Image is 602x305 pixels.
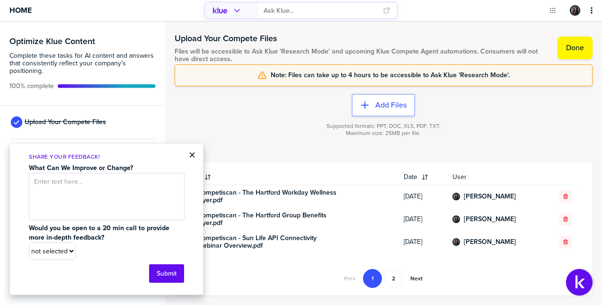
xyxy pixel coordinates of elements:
[571,6,579,15] img: 067a2c94e62710512124e0c09c2123d5-sml.png
[271,72,510,79] span: Note: Files can take up to 4 hours to be accessible to Ask Klue 'Research Mode'.
[453,216,459,222] img: 067a2c94e62710512124e0c09c2123d5-sml.png
[9,6,32,14] span: Home
[404,238,441,246] span: [DATE]
[566,269,593,296] button: Open Support Center
[453,239,459,245] img: 067a2c94e62710512124e0c09c2123d5-sml.png
[566,43,584,53] label: Done
[569,4,581,17] a: Edit Profile
[9,82,54,90] span: Active
[189,149,195,161] button: Close
[375,100,407,110] label: Add Files
[197,189,339,204] a: Competiscan - The Hartford Workday Wellness Flyer.pdf
[29,153,184,161] p: Share Your Feedback!
[452,215,460,223] div: Sigourney Di Risi
[404,193,441,200] span: [DATE]
[197,212,339,227] a: Competiscan - The Hartford Group Benefits Flyer.pdf
[570,5,580,16] div: Sigourney Di Risi
[346,130,421,137] span: Maximum size: 25MB per file.
[404,173,417,181] span: Date
[264,3,377,18] input: Ask Klue...
[464,215,516,223] a: [PERSON_NAME]
[452,173,540,181] span: User
[452,193,460,200] div: Sigourney Di Risi
[327,123,441,130] span: Supported formats: PPT, DOC, XLS, PDF, TXT.
[337,269,429,288] nav: Pagination Navigation
[464,238,516,246] a: [PERSON_NAME]
[175,33,549,44] h1: Upload Your Compete Files
[338,269,361,288] button: Go to previous page
[405,269,428,288] button: Go to next page
[29,163,133,173] strong: What Can We Improve or Change?
[29,223,171,242] strong: Would you be open to a 20 min call to provide more in-depth feedback?
[25,118,106,126] span: Upload Your Compete Files
[175,48,549,63] span: Files will be accessible to Ask Klue 'Research Mode' and upcoming Klue Compete Agent automations....
[384,269,403,288] button: Go to page 2
[548,6,558,15] button: Open Drop
[404,215,441,223] span: [DATE]
[197,234,339,250] a: Competiscan - Sun Life API Connectivity Webinar Overview.pdf
[464,193,516,200] a: [PERSON_NAME]
[9,37,156,45] h3: Optimize Klue Content
[149,264,184,283] button: Submit
[452,238,460,246] div: Sigourney Di Risi
[9,52,156,75] span: Complete these tasks for AI content and answers that consistently reflect your company’s position...
[453,194,459,199] img: 067a2c94e62710512124e0c09c2123d5-sml.png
